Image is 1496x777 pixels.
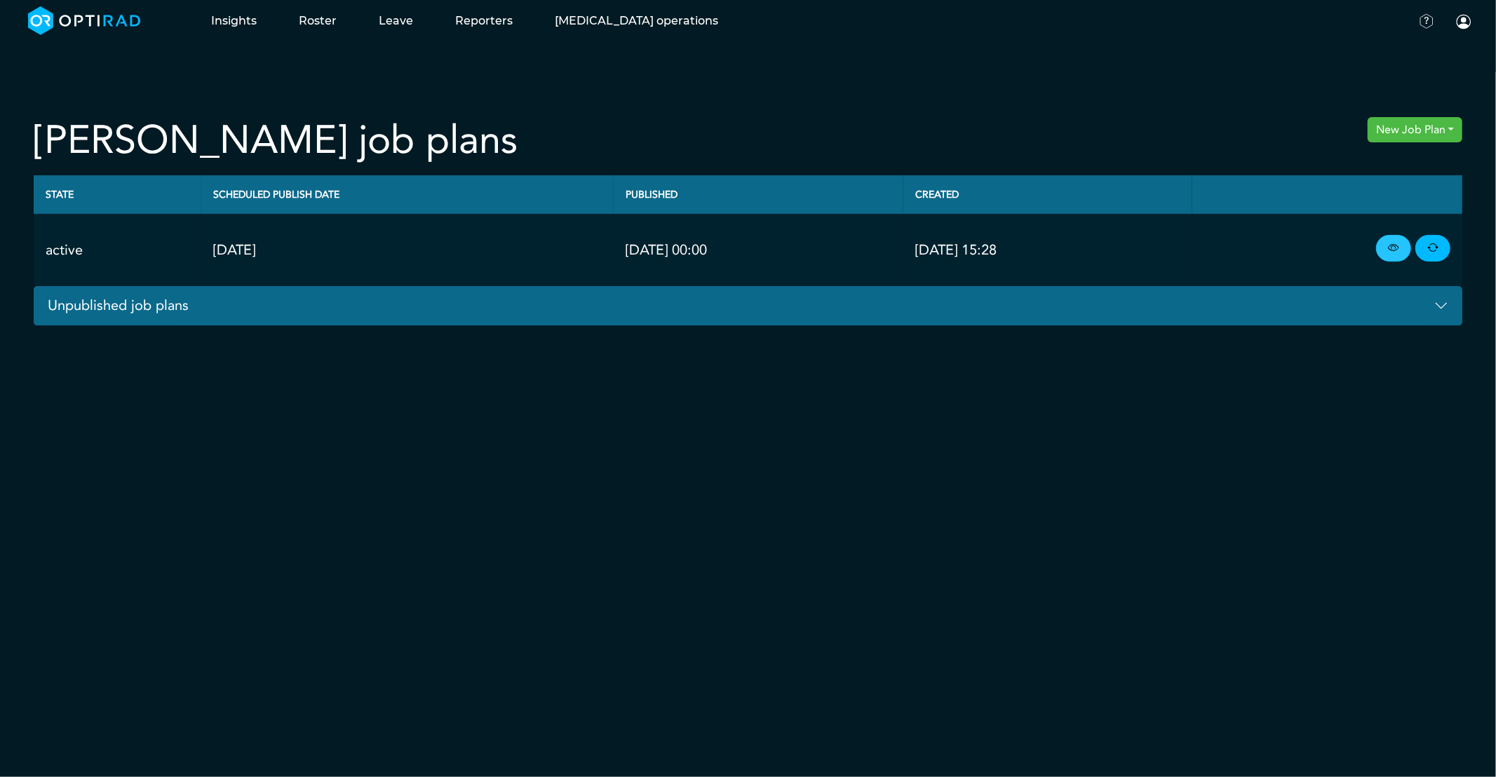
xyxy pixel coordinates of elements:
[201,175,614,214] th: Scheduled Publish Date
[34,214,201,286] td: active
[201,214,614,286] td: [DATE]
[34,117,518,164] h2: [PERSON_NAME] job plans
[1368,117,1462,142] button: New Job Plan
[614,175,903,214] th: Published
[903,175,1192,214] th: Created
[28,6,141,35] img: brand-opti-rad-logos-blue-and-white-d2f68631ba2948856bd03f2d395fb146ddc8fb01b4b6e9315ea85fa773367...
[34,175,201,214] th: State
[614,214,903,286] td: [DATE] 00:00
[903,214,1192,286] td: [DATE] 15:28
[34,286,1462,326] button: Unpublished job plans
[1427,241,1438,256] i: create new Job Plan copied from this one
